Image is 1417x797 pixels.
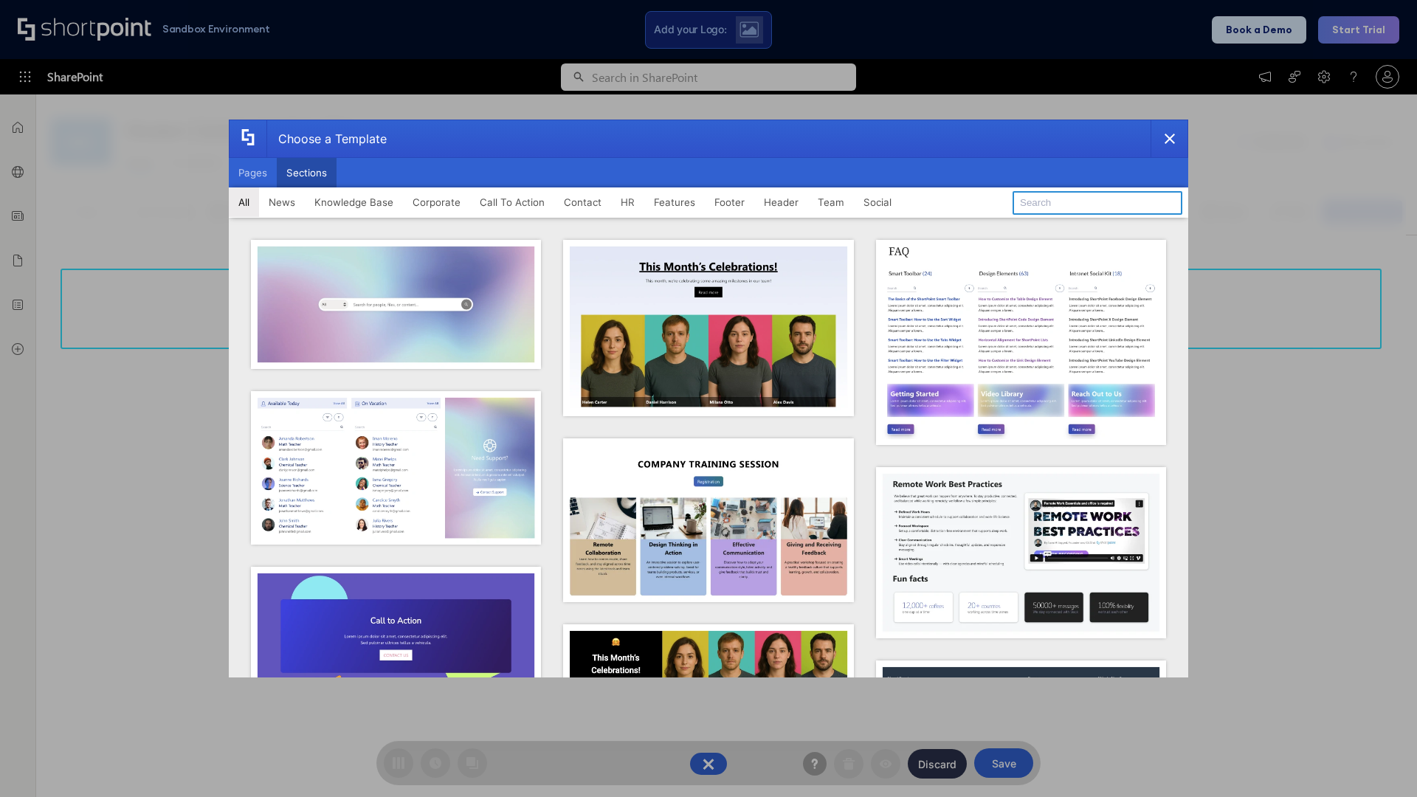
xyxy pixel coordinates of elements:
[808,187,854,217] button: Team
[229,158,277,187] button: Pages
[1343,726,1417,797] iframe: Chat Widget
[705,187,754,217] button: Footer
[470,187,554,217] button: Call To Action
[1013,191,1182,215] input: Search
[229,187,259,217] button: All
[554,187,611,217] button: Contact
[854,187,901,217] button: Social
[277,158,337,187] button: Sections
[644,187,705,217] button: Features
[754,187,808,217] button: Header
[259,187,305,217] button: News
[266,120,387,157] div: Choose a Template
[229,120,1188,677] div: template selector
[611,187,644,217] button: HR
[403,187,470,217] button: Corporate
[305,187,403,217] button: Knowledge Base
